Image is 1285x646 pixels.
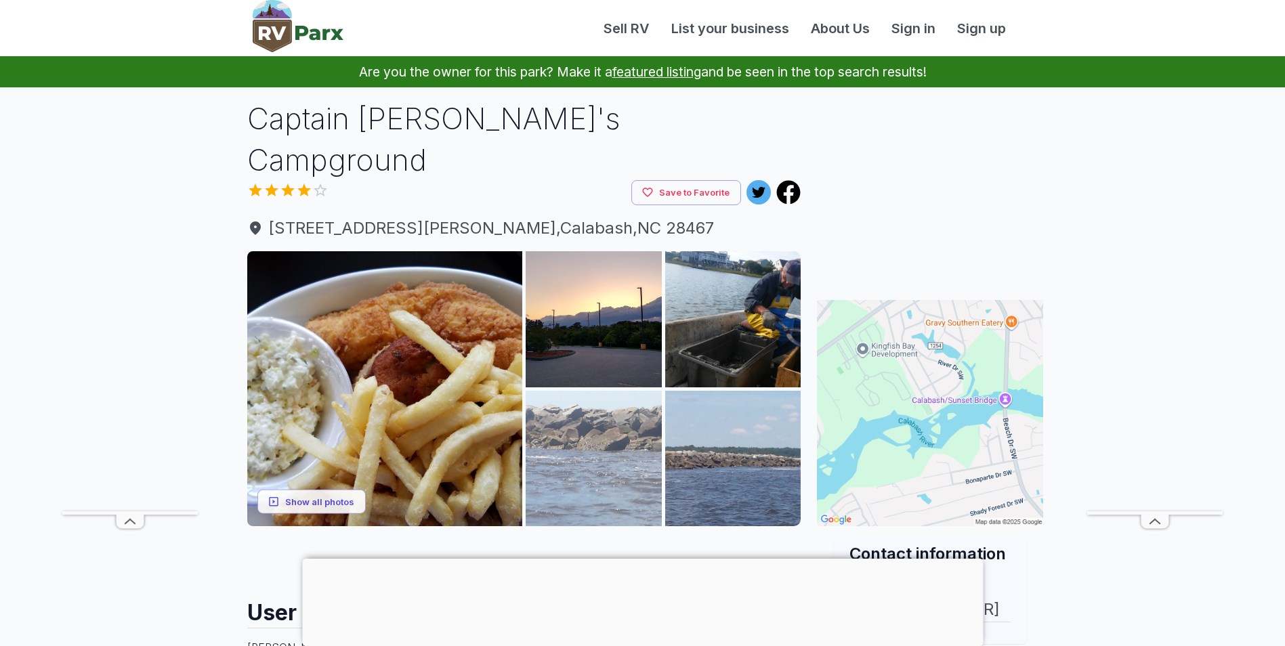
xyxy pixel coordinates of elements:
img: AAcXr8rsFAWeUyOAhZTm_b6H0gsRSOapszUulTac76Azc3UEu1CS2-nlLNLvTmqneUP9fN9SQ_voTpA8r-pw5LO_IVmHB3VVi... [665,391,801,527]
h2: User Reviews [247,587,801,628]
img: AAcXr8qRN2ht7kAEjhKTcCcDs-x9z0-wnBeRb30CKnONeSo4kz4h9FkQAtv8f5GmxozumVoo3bzyI4lxF5YKxqM7PhZRmu7lb... [526,251,662,387]
a: [STREET_ADDRESS][PERSON_NAME],Calabash,NC 28467 [247,216,801,240]
img: AAcXr8oVDf1GFC5iAKC95R8WC9e6eMGyJtP81-iKNcUPZxIp8qb3x9Hs8Cmbd9bm2_RxteG4Q-jen5wV3LWsFnEYhg6uails2... [665,251,801,387]
h2: Contact information [849,542,1011,565]
h1: Captain [PERSON_NAME]'s Campground [247,98,801,180]
img: AAcXr8rN_FPLlDzkU2ZXwD4BAbp1sd5Ffs_Ok1QXYsxkMjlWZo8OuCysTZ5pXrOy27Mj3nw8gzK7rFN4qZAO8ePMmKVtGL_on... [526,391,662,527]
img: AAcXr8pNlVFV-5mvD7BaXJPaQndyRxlB_KkYsGFvnkZKFa4NGhDWwTW9U4hNTSb-chudcEqGUXH7T5LjUHsmaCwpgaxcnBM2R... [247,251,523,527]
iframe: Advertisement [62,105,198,511]
iframe: Advertisement [247,526,801,587]
a: List your business [660,18,800,39]
p: Are you the owner for this park? Make it a and be seen in the top search results! [16,56,1269,87]
img: Map for Captain Andy's Campground [817,300,1043,526]
a: About Us [800,18,881,39]
iframe: Advertisement [302,559,983,643]
a: Sign in [881,18,946,39]
iframe: Advertisement [1087,105,1223,511]
a: Sell RV [593,18,660,39]
button: Show all photos [257,489,366,514]
a: featured listing [612,64,701,80]
a: Sign up [946,18,1017,39]
button: Save to Favorite [631,180,741,205]
iframe: Advertisement [817,98,1043,267]
span: [STREET_ADDRESS][PERSON_NAME] , Calabash , NC 28467 [247,216,801,240]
